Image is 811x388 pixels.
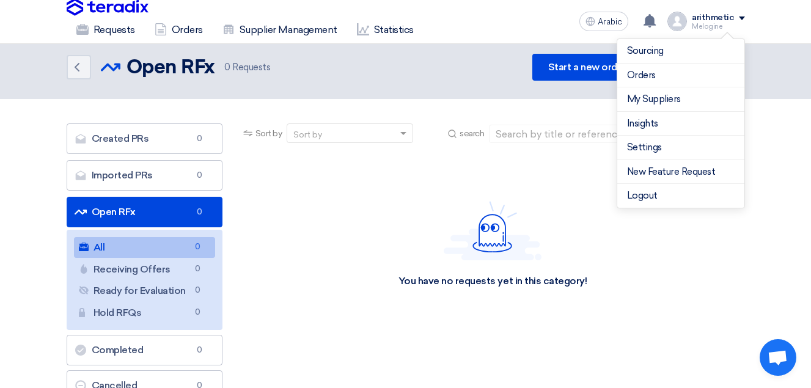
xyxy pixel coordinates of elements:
[75,206,136,218] font: Open RFx
[232,62,270,73] font: Requests
[79,307,142,318] font: Hold RFQs
[293,128,322,141] div: Sort by
[67,16,145,43] a: Requests
[460,127,484,140] span: search
[255,127,282,140] span: Sort by
[172,23,203,37] font: Orders
[79,285,186,296] font: Ready for Evaluation
[548,61,626,73] font: Start a new order
[193,133,207,145] span: 0
[193,169,207,181] span: 0
[627,92,735,106] a: My Suppliers
[627,44,735,58] a: Sourcing
[240,23,337,37] font: Supplier Management
[191,306,205,319] span: 0
[75,344,144,356] font: Completed
[598,18,622,26] span: Arabic
[67,335,222,365] a: Completed0
[627,68,735,82] a: Orders
[760,339,796,376] div: Open chat
[692,13,733,23] div: arithmetic
[213,16,347,43] a: Supplier Management
[67,123,222,154] a: Created PRs0
[191,263,205,276] span: 0
[75,133,149,144] font: Created PRs
[347,16,424,43] a: Statistics
[193,206,207,218] span: 0
[489,125,660,143] input: Search by title or reference number
[667,12,687,31] img: profile_test.png
[374,23,414,37] font: Statistics
[79,263,171,275] font: Receiving Offers
[398,275,587,288] div: You have no requests yet in this category!
[127,56,215,80] h2: Open RFx
[579,12,628,31] button: Arabic
[79,241,105,253] font: All
[617,184,744,208] li: Logout
[193,344,207,356] span: 0
[224,62,230,73] span: 0
[67,160,222,191] a: Imported PRs0
[627,141,735,155] a: Settings
[67,197,222,227] a: Open RFx0
[444,201,541,260] img: Hello
[191,241,205,254] span: 0
[692,23,744,30] div: Melogine
[191,284,205,297] span: 0
[145,16,213,43] a: Orders
[94,23,135,37] font: Requests
[75,169,153,181] font: Imported PRs
[627,117,735,131] a: Insights
[627,165,735,179] a: New Feature Request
